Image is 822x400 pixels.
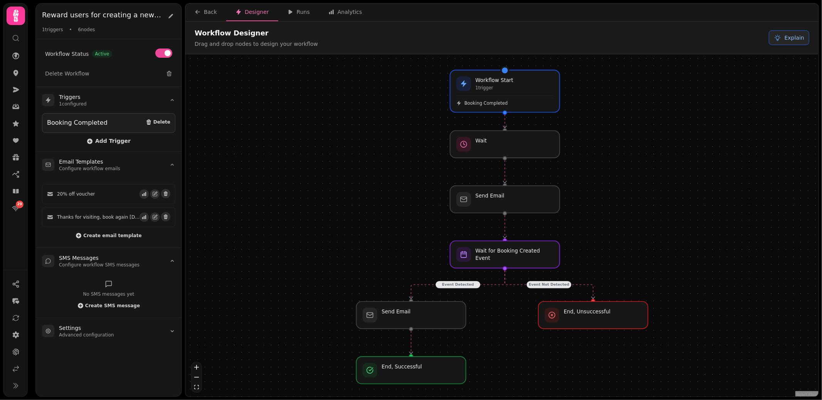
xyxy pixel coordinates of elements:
[195,28,318,38] h2: Workflow Designer
[464,100,508,106] span: Booking Completed
[319,3,371,21] button: Analytics
[146,118,170,126] button: Delete
[36,248,182,274] summary: SMS MessagesConfigure workflow SMS messages
[69,27,72,33] span: •
[450,241,560,269] div: Wait for Booking Created Event
[328,8,362,16] div: Analytics
[59,101,87,107] p: 1 configured
[77,302,140,310] button: Create SMS message
[476,85,513,90] p: 1 trigger
[78,27,95,33] span: 6 nodes
[226,3,278,21] button: Designer
[185,3,226,21] button: Back
[450,186,560,214] div: Send Email
[161,212,170,221] button: Delete email template
[36,152,182,178] summary: Email TemplatesConfigure workflow emails
[42,27,63,33] span: 1 triggers
[278,3,319,21] button: Runs
[42,10,161,20] h2: Reward users for creating a new booking [DATE] of completing a booking
[161,189,170,198] button: Delete email template
[785,34,804,42] span: Explain
[140,189,149,199] button: View email events
[529,282,569,286] text: Event Not Detected
[59,254,140,262] h3: SMS Messages
[57,214,140,220] span: Thanks for visiting, book again [DATE] and we'll give you 20% off voucher
[59,262,140,268] p: Configure workflow SMS messages
[356,301,466,329] div: Send Email
[538,301,648,329] div: End, Unsuccessful
[45,50,89,58] span: Workflow Status
[153,120,170,124] span: Delete
[195,40,318,48] p: Drag and drop nodes to design your workflow
[150,213,160,222] button: Edit email template
[59,158,120,166] h3: Email Templates
[191,362,202,393] div: React Flow controls
[36,87,182,113] summary: Triggers1configured
[769,30,809,45] button: Explain
[476,77,513,84] h3: Workflow Start
[192,362,202,372] button: zoom in
[195,8,217,16] div: Back
[192,382,202,392] button: fit view
[150,189,160,199] button: Edit email template
[505,270,593,299] g: Edge from 0198ae3c-8e48-7175-bad8-ac99588e66f5 to 0198ae3e-3a5e-7296-aca0-b440f923959a
[59,93,87,101] h3: Triggers
[57,191,95,197] span: 20% off voucher
[166,10,175,22] button: Edit workflow
[411,270,505,299] g: Edge from 0198ae3c-8e48-7175-bad8-ac99588e66f5 to 0198ae3d-fed2-72c7-a359-fde960e1ca4a
[59,332,114,338] p: Advanced configuration
[45,70,89,77] span: Delete Workflow
[442,282,474,286] text: Event Detected
[36,318,182,344] summary: SettingsAdvanced configuration
[356,356,466,384] div: End, Successful
[140,213,149,222] button: View email events
[8,201,24,216] a: 29
[59,324,114,332] h3: Settings
[450,70,560,113] div: Workflow Start1triggerBooking Completed
[42,291,175,297] p: No SMS messages yet
[42,67,175,80] button: Delete Workflow
[797,393,817,397] a: React Flow attribution
[87,137,131,145] button: Add Trigger
[92,50,112,58] span: Active
[76,232,141,239] button: Create email template
[59,166,120,172] p: Configure workflow emails
[192,372,202,382] button: zoom out
[450,130,560,158] div: Wait
[47,118,108,127] div: Booking Completed
[287,8,310,16] div: Runs
[85,303,140,308] span: Create SMS message
[17,202,22,207] span: 29
[235,8,269,16] div: Designer
[83,233,141,238] span: Create email template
